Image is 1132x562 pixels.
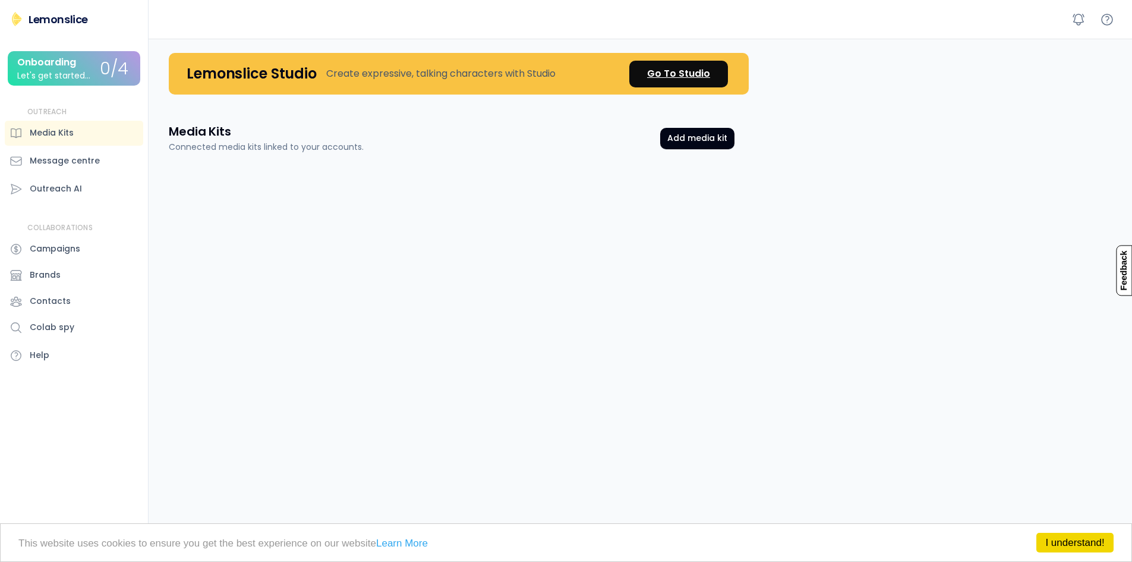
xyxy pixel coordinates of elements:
[27,107,67,117] div: OUTREACH
[30,269,61,281] div: Brands
[18,538,1114,548] p: This website uses cookies to ensure you get the best experience on our website
[30,155,100,167] div: Message centre
[30,243,80,255] div: Campaigns
[187,64,317,83] h4: Lemonslice Studio
[30,127,74,139] div: Media Kits
[10,12,24,26] img: Lemonslice
[30,349,49,362] div: Help
[30,321,74,334] div: Colab spy
[169,123,231,140] h3: Media Kits
[660,128,734,149] button: Add media kit
[647,67,710,81] div: Go To Studio
[100,60,128,79] div: 0/4
[376,538,428,549] a: Learn More
[29,12,88,27] div: Lemonslice
[326,67,556,81] div: Create expressive, talking characters with Studio
[17,71,90,80] div: Let's get started...
[17,57,76,68] div: Onboarding
[169,141,364,153] div: Connected media kits linked to your accounts.
[30,183,82,195] div: Outreach AI
[1036,533,1114,552] a: I understand!
[629,61,728,87] a: Go To Studio
[27,223,93,233] div: COLLABORATIONS
[30,295,71,307] div: Contacts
